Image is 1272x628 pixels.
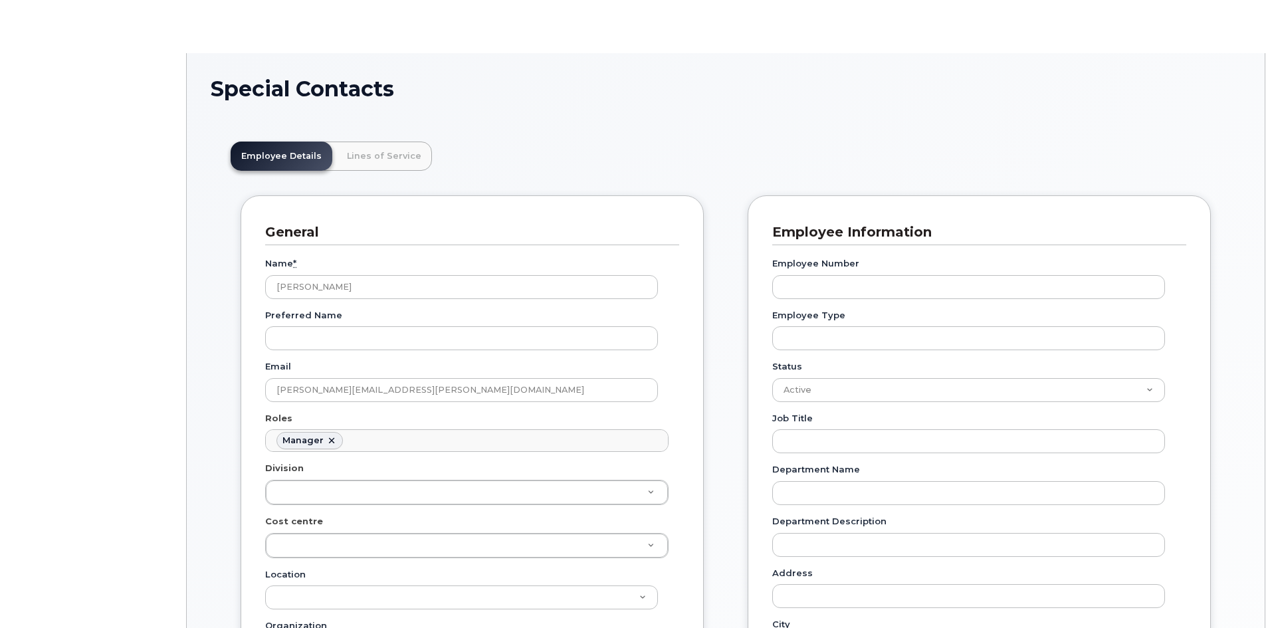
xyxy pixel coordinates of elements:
label: Location [265,568,306,581]
label: Department Name [772,463,860,476]
h3: Employee Information [772,223,1176,241]
label: Division [265,462,304,474]
h3: General [265,223,669,241]
label: Address [772,567,813,579]
label: Email [265,360,291,373]
label: Status [772,360,802,373]
a: Lines of Service [336,142,432,171]
label: Preferred Name [265,309,342,322]
abbr: required [293,258,296,268]
label: Department Description [772,515,887,528]
h1: Special Contacts [211,77,1241,100]
label: Employee Number [772,257,859,270]
a: Employee Details [231,142,332,171]
label: Roles [265,412,292,425]
label: Name [265,257,296,270]
div: Manager [282,435,324,446]
label: Job Title [772,412,813,425]
label: Employee Type [772,309,845,322]
label: Cost centre [265,515,323,528]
